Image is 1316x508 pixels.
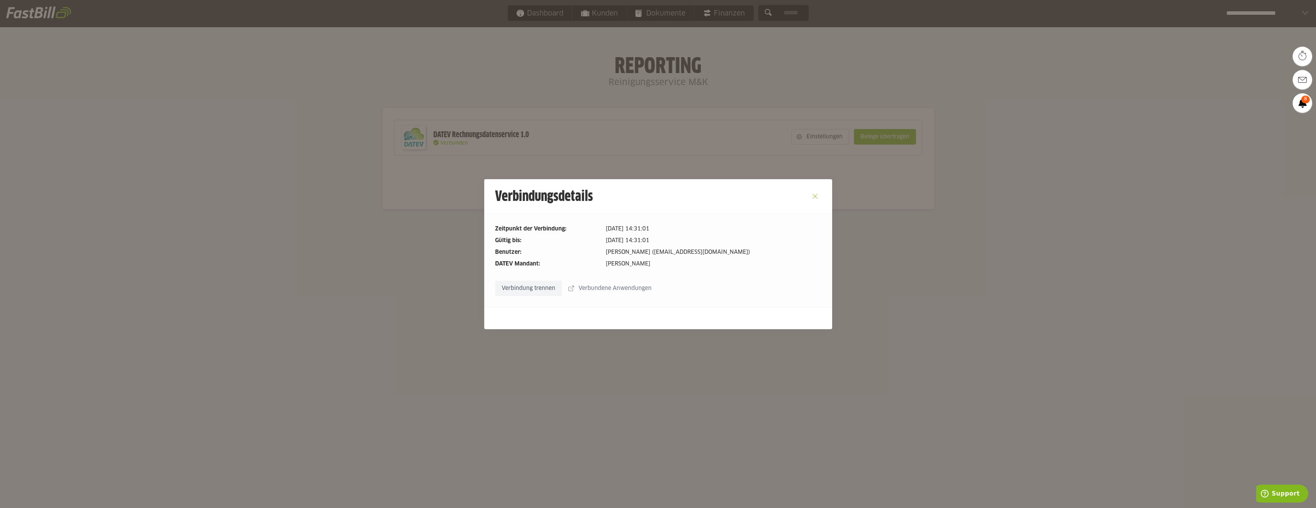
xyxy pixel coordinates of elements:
[495,225,600,233] dt: Zeitpunkt der Verbindung:
[606,248,821,257] dd: [PERSON_NAME] ([EMAIL_ADDRESS][DOMAIN_NAME])
[606,225,821,233] dd: [DATE] 14:31:01
[495,236,600,245] dt: Gültig bis:
[606,236,821,245] dd: [DATE] 14:31:01
[1301,96,1310,103] span: 8
[1256,485,1308,504] iframe: Öffnet ein Widget, in dem Sie weitere Informationen finden
[563,281,658,296] sl-button: Verbundene Anwendungen
[606,260,821,268] dd: [PERSON_NAME]
[1293,93,1312,113] a: 8
[495,281,562,296] sl-button: Verbindung trennen
[495,260,600,268] dt: DATEV Mandant:
[495,248,600,257] dt: Benutzer:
